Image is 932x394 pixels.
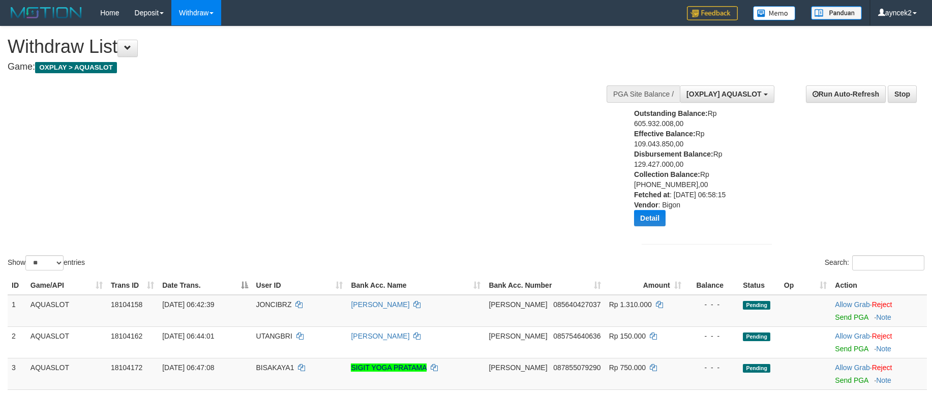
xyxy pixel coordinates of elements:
[835,363,869,372] a: Allow Grab
[876,376,891,384] a: Note
[8,276,26,295] th: ID
[111,332,142,340] span: 18104162
[835,363,871,372] span: ·
[634,201,658,209] b: Vendor
[489,332,547,340] span: [PERSON_NAME]
[831,326,927,358] td: ·
[25,255,64,270] select: Showentries
[835,332,869,340] a: Allow Grab
[111,300,142,309] span: 18104158
[351,363,426,372] a: SIGIT YOGA PRATAMA
[872,300,892,309] a: Reject
[256,300,292,309] span: JONCIBRZ
[831,358,927,389] td: ·
[835,332,871,340] span: ·
[489,363,547,372] span: [PERSON_NAME]
[876,313,891,321] a: Note
[609,332,646,340] span: Rp 150.000
[743,364,770,373] span: Pending
[553,363,600,372] span: Copy 087855079290 to clipboard
[8,326,26,358] td: 2
[351,300,409,309] a: [PERSON_NAME]
[609,300,652,309] span: Rp 1.310.000
[835,345,868,353] a: Send PGA
[743,332,770,341] span: Pending
[811,6,862,20] img: panduan.png
[26,276,107,295] th: Game/API: activate to sort column ascending
[8,255,85,270] label: Show entries
[689,331,735,341] div: - - -
[35,62,117,73] span: OXPLAY > AQUASLOT
[634,210,666,226] button: Detail
[835,300,869,309] a: Allow Grab
[780,276,831,295] th: Op: activate to sort column ascending
[634,108,755,234] div: Rp 605.932.008,00 Rp 109.043.850,00 Rp 129.427.000,00 Rp [PHONE_NUMBER],00 : [DATE] 06:58:15 : Bigon
[634,170,700,178] b: Collection Balance:
[607,85,680,103] div: PGA Site Balance /
[26,295,107,327] td: AQUASLOT
[158,276,252,295] th: Date Trans.: activate to sort column descending
[634,130,696,138] b: Effective Balance:
[831,295,927,327] td: ·
[835,300,871,309] span: ·
[689,299,735,310] div: - - -
[107,276,158,295] th: Trans ID: activate to sort column ascending
[680,85,774,103] button: [OXPLAY] AQUASLOT
[8,295,26,327] td: 1
[8,37,611,57] h1: Withdraw List
[876,345,891,353] a: Note
[8,62,611,72] h4: Game:
[489,300,547,309] span: [PERSON_NAME]
[852,255,924,270] input: Search:
[162,332,214,340] span: [DATE] 06:44:01
[888,85,917,103] a: Stop
[351,332,409,340] a: [PERSON_NAME]
[825,255,924,270] label: Search:
[686,90,762,98] span: [OXPLAY] AQUASLOT
[485,276,605,295] th: Bank Acc. Number: activate to sort column ascending
[743,301,770,310] span: Pending
[835,376,868,384] a: Send PGA
[347,276,485,295] th: Bank Acc. Name: activate to sort column ascending
[739,276,780,295] th: Status
[605,276,685,295] th: Amount: activate to sort column ascending
[256,363,294,372] span: BISAKAYA1
[634,191,670,199] b: Fetched at
[162,363,214,372] span: [DATE] 06:47:08
[872,332,892,340] a: Reject
[252,276,347,295] th: User ID: activate to sort column ascending
[689,362,735,373] div: - - -
[831,276,927,295] th: Action
[553,332,600,340] span: Copy 085754640636 to clipboard
[753,6,796,20] img: Button%20Memo.svg
[835,313,868,321] a: Send PGA
[162,300,214,309] span: [DATE] 06:42:39
[609,363,646,372] span: Rp 750.000
[872,363,892,372] a: Reject
[8,5,85,20] img: MOTION_logo.png
[553,300,600,309] span: Copy 085640427037 to clipboard
[806,85,886,103] a: Run Auto-Refresh
[26,326,107,358] td: AQUASLOT
[634,150,713,158] b: Disbursement Balance:
[26,358,107,389] td: AQUASLOT
[111,363,142,372] span: 18104172
[634,109,708,117] b: Outstanding Balance:
[256,332,292,340] span: UTANGBRI
[685,276,739,295] th: Balance
[687,6,738,20] img: Feedback.jpg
